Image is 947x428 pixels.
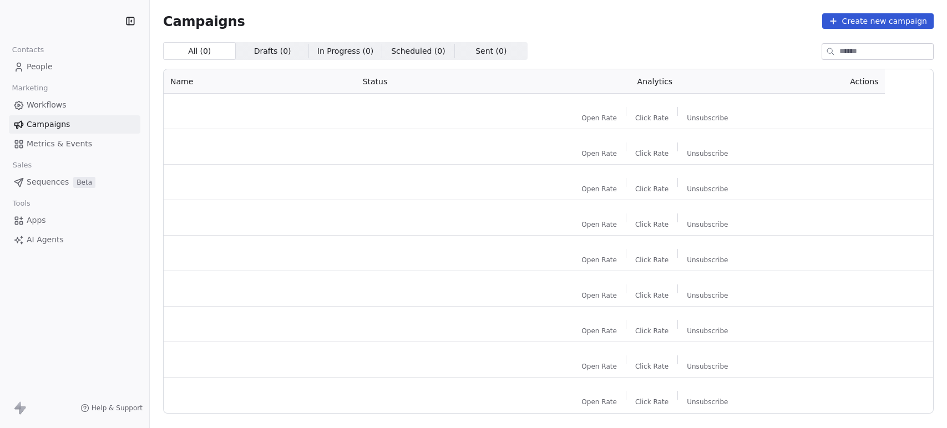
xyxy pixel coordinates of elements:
[687,291,728,300] span: Unsubscribe
[73,177,95,188] span: Beta
[581,220,617,229] span: Open Rate
[635,327,669,335] span: Click Rate
[581,114,617,123] span: Open Rate
[80,404,143,412] a: Help & Support
[687,362,728,371] span: Unsubscribe
[635,291,669,300] span: Click Rate
[254,45,291,57] span: Drafts ( 0 )
[164,69,356,94] th: Name
[687,327,728,335] span: Unsubscribe
[581,291,617,300] span: Open Rate
[27,99,67,111] span: Workflows
[27,234,64,246] span: AI Agents
[635,185,669,193] span: Click Rate
[581,398,617,406] span: Open Rate
[27,215,46,226] span: Apps
[635,398,669,406] span: Click Rate
[7,80,53,96] span: Marketing
[581,327,617,335] span: Open Rate
[635,256,669,264] span: Click Rate
[9,173,140,191] a: SequencesBeta
[475,45,507,57] span: Sent ( 0 )
[635,149,669,158] span: Click Rate
[687,256,728,264] span: Unsubscribe
[8,195,35,212] span: Tools
[9,135,140,153] a: Metrics & Events
[581,256,617,264] span: Open Rate
[581,149,617,158] span: Open Rate
[317,45,374,57] span: In Progress ( 0 )
[822,13,934,29] button: Create new campaign
[7,42,49,58] span: Contacts
[9,115,140,134] a: Campaigns
[9,231,140,249] a: AI Agents
[8,157,37,174] span: Sales
[9,211,140,230] a: Apps
[581,362,617,371] span: Open Rate
[687,220,728,229] span: Unsubscribe
[356,69,531,94] th: Status
[581,185,617,193] span: Open Rate
[27,61,53,73] span: People
[635,220,669,229] span: Click Rate
[27,119,70,130] span: Campaigns
[778,69,885,94] th: Actions
[687,114,728,123] span: Unsubscribe
[687,149,728,158] span: Unsubscribe
[27,138,92,150] span: Metrics & Events
[9,96,140,114] a: Workflows
[635,114,669,123] span: Click Rate
[27,176,69,188] span: Sequences
[531,69,778,94] th: Analytics
[687,398,728,406] span: Unsubscribe
[163,13,245,29] span: Campaigns
[391,45,445,57] span: Scheduled ( 0 )
[92,404,143,412] span: Help & Support
[687,185,728,193] span: Unsubscribe
[9,58,140,76] a: People
[635,362,669,371] span: Click Rate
